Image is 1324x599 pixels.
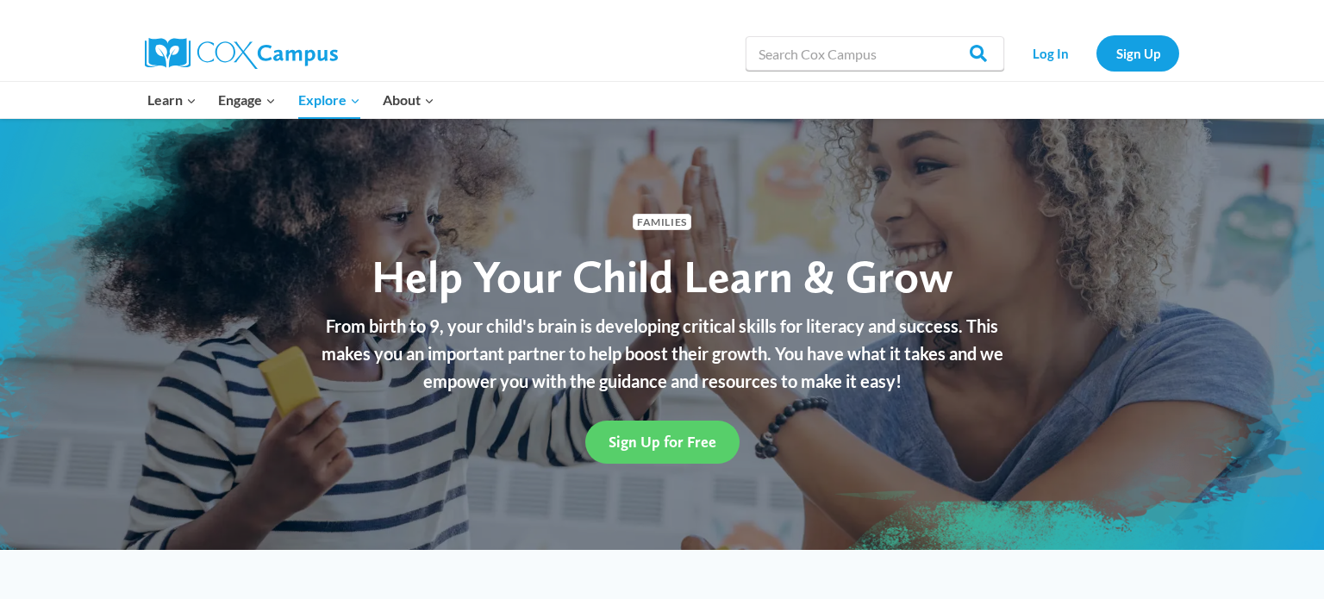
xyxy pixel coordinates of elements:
nav: Primary Navigation [136,82,445,118]
span: Help Your Child Learn & Grow [372,249,953,303]
span: Explore [298,89,360,111]
span: Engage [218,89,276,111]
a: Sign Up for Free [585,421,740,463]
span: Families [633,214,690,230]
nav: Secondary Navigation [1013,35,1179,71]
input: Search Cox Campus [746,36,1004,71]
span: About [383,89,434,111]
a: Log In [1013,35,1088,71]
p: From birth to 9, your child's brain is developing critical skills for literacy and success. This ... [313,312,1011,395]
img: Cox Campus [145,38,338,69]
a: Sign Up [1096,35,1179,71]
span: Learn [147,89,197,111]
span: Sign Up for Free [609,433,716,451]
